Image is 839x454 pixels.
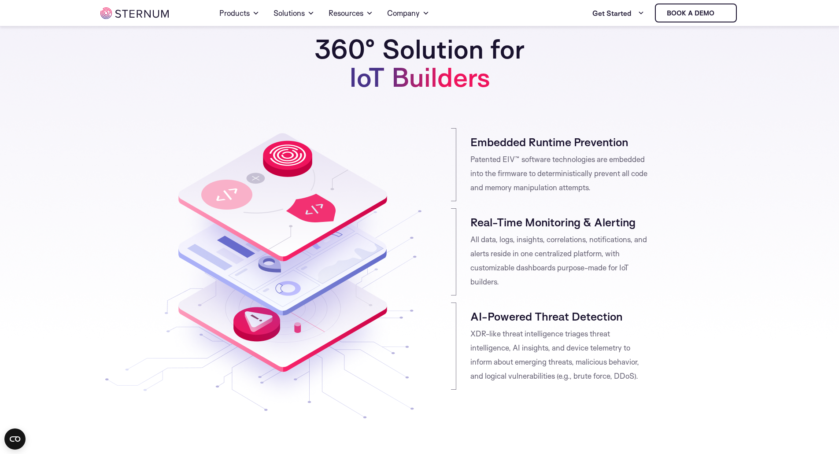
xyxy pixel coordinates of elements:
[592,4,644,22] a: Get Started
[470,309,649,323] h4: AI-Powered Threat Detection
[219,1,259,26] a: Products
[387,1,429,26] a: Company
[4,428,26,450] button: Open CMP widget
[470,327,649,383] p: XDR-like threat intelligence triages threat intelligence, AI insights, and device telemetry to in...
[266,35,574,91] h1: 360° Solution for
[470,215,649,229] h4: Real-Time Monitoring & Alerting
[349,60,490,93] span: IoT Builders
[718,10,725,17] img: sternum iot
[470,233,649,289] p: All data, logs, insights, correlations, notifications, and alerts reside in one centralized platf...
[105,128,446,418] img: Sternum Platform
[655,4,737,22] a: Book a demo
[329,1,373,26] a: Resources
[274,1,314,26] a: Solutions
[470,152,649,195] p: Patented EIV™ software technologies are embedded into the firmware to deterministically prevent a...
[100,7,169,19] img: sternum iot
[470,135,649,149] h4: Embedded Runtime Prevention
